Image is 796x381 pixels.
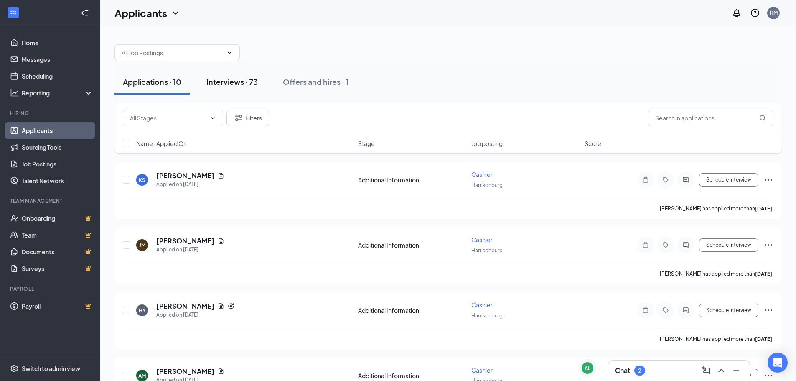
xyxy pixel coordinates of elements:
[22,156,93,172] a: Job Postings
[641,176,651,183] svg: Note
[661,307,671,314] svg: Tag
[156,367,214,376] h5: [PERSON_NAME]
[170,8,181,18] svg: ChevronDown
[681,307,691,314] svg: ActiveChat
[22,210,93,227] a: OnboardingCrown
[22,89,94,97] div: Reporting
[218,368,224,375] svg: Document
[22,298,93,315] a: PayrollCrown
[22,227,93,243] a: TeamCrown
[759,115,766,121] svg: MagnifyingGlass
[22,243,93,260] a: DocumentsCrown
[768,353,788,373] div: Open Intercom Messenger
[228,303,234,309] svg: Reapply
[81,9,89,17] svg: Collapse
[358,241,466,249] div: Additional Information
[10,110,92,117] div: Hiring
[10,285,92,292] div: Payroll
[206,77,258,87] div: Interviews · 73
[226,49,233,56] svg: ChevronDown
[471,139,503,148] span: Job posting
[22,260,93,277] a: SurveysCrown
[681,242,691,248] svg: ActiveChat
[10,89,18,97] svg: Analysis
[715,364,728,377] button: ChevronUp
[123,77,181,87] div: Applications · 10
[701,366,711,376] svg: ComposeMessage
[209,115,216,121] svg: ChevronDown
[471,236,493,243] span: Cashier
[22,172,93,189] a: Talent Network
[358,176,466,184] div: Additional Information
[218,303,224,309] svg: Document
[10,364,18,373] svg: Settings
[156,236,214,245] h5: [PERSON_NAME]
[22,139,93,156] a: Sourcing Tools
[156,311,234,319] div: Applied on [DATE]
[661,242,671,248] svg: Tag
[730,364,743,377] button: Minimize
[732,8,742,18] svg: Notifications
[156,245,224,254] div: Applied on [DATE]
[358,371,466,380] div: Additional Information
[699,364,713,377] button: ComposeMessage
[9,8,18,17] svg: WorkstreamLogo
[156,180,224,189] div: Applied on [DATE]
[681,176,691,183] svg: ActiveChat
[156,302,214,311] h5: [PERSON_NAME]
[358,306,466,315] div: Additional Information
[156,171,214,180] h5: [PERSON_NAME]
[699,173,758,187] button: Schedule Interview
[585,365,590,372] div: AL
[10,197,92,205] div: Team Management
[641,307,651,314] svg: Note
[22,68,93,84] a: Scheduling
[755,336,772,342] b: [DATE]
[136,139,187,148] span: Name · Applied On
[731,366,741,376] svg: Minimize
[615,366,630,375] h3: Chat
[114,6,167,20] h1: Applicants
[750,8,760,18] svg: QuestionInfo
[22,34,93,51] a: Home
[22,364,80,373] div: Switch to admin view
[660,270,773,277] p: [PERSON_NAME] has applied more than .
[471,301,493,309] span: Cashier
[648,110,773,126] input: Search in applications
[138,372,146,379] div: AM
[661,176,671,183] svg: Tag
[358,139,375,148] span: Stage
[130,113,206,123] input: All Stages
[139,176,145,184] div: KS
[716,366,726,376] svg: ChevronUp
[763,371,773,381] svg: Ellipses
[755,205,772,212] b: [DATE]
[660,335,773,343] p: [PERSON_NAME] has applied more than .
[755,271,772,277] b: [DATE]
[122,48,223,57] input: All Job Postings
[699,238,758,252] button: Schedule Interview
[763,305,773,315] svg: Ellipses
[471,366,493,374] span: Cashier
[22,51,93,68] a: Messages
[471,312,503,319] span: Harrisonburg
[22,122,93,139] a: Applicants
[283,77,348,87] div: Offers and hires · 1
[641,242,651,248] svg: Note
[638,367,641,374] div: 2
[770,9,778,16] div: HM
[585,139,601,148] span: Score
[218,172,224,179] svg: Document
[471,171,493,178] span: Cashier
[226,110,269,126] button: Filter Filters
[471,247,503,253] span: Harrisonburg
[139,307,146,314] div: HY
[763,175,773,185] svg: Ellipses
[139,242,145,249] div: JM
[234,113,244,123] svg: Filter
[699,304,758,317] button: Schedule Interview
[218,238,224,244] svg: Document
[660,205,773,212] p: [PERSON_NAME] has applied more than .
[763,240,773,250] svg: Ellipses
[471,182,503,188] span: Harrisonburg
